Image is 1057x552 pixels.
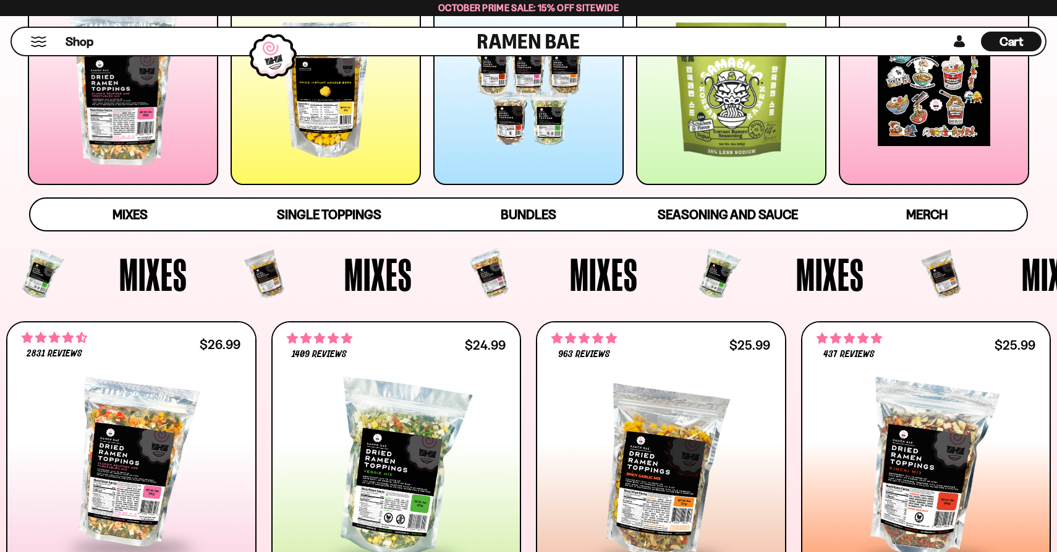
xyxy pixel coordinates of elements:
[119,251,187,297] span: Mixes
[287,330,352,347] span: 4.76 stars
[995,339,1035,351] div: $25.99
[465,339,506,351] div: $24.99
[570,251,638,297] span: Mixes
[438,2,619,14] span: October Prime Sale: 15% off Sitewide
[344,251,412,297] span: Mixes
[817,330,882,347] span: 4.76 stars
[200,339,240,350] div: $26.99
[1000,34,1024,49] span: Cart
[729,339,770,351] div: $25.99
[30,37,47,47] button: Mobile Menu Trigger
[558,350,610,360] span: 963 reviews
[981,28,1042,55] div: Cart
[22,330,87,346] span: 4.68 stars
[628,199,827,230] a: Seasoning and Sauce
[501,207,556,222] span: Bundles
[796,251,864,297] span: Mixes
[658,207,798,222] span: Seasoning and Sauce
[292,350,347,360] span: 1409 reviews
[229,199,428,230] a: Single Toppings
[112,207,148,222] span: Mixes
[30,199,229,230] a: Mixes
[277,207,381,222] span: Single Toppings
[66,32,93,51] a: Shop
[27,349,82,359] span: 2831 reviews
[551,330,617,347] span: 4.75 stars
[823,350,874,360] span: 437 reviews
[828,199,1027,230] a: Merch
[906,207,948,222] span: Merch
[66,33,93,50] span: Shop
[429,199,628,230] a: Bundles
